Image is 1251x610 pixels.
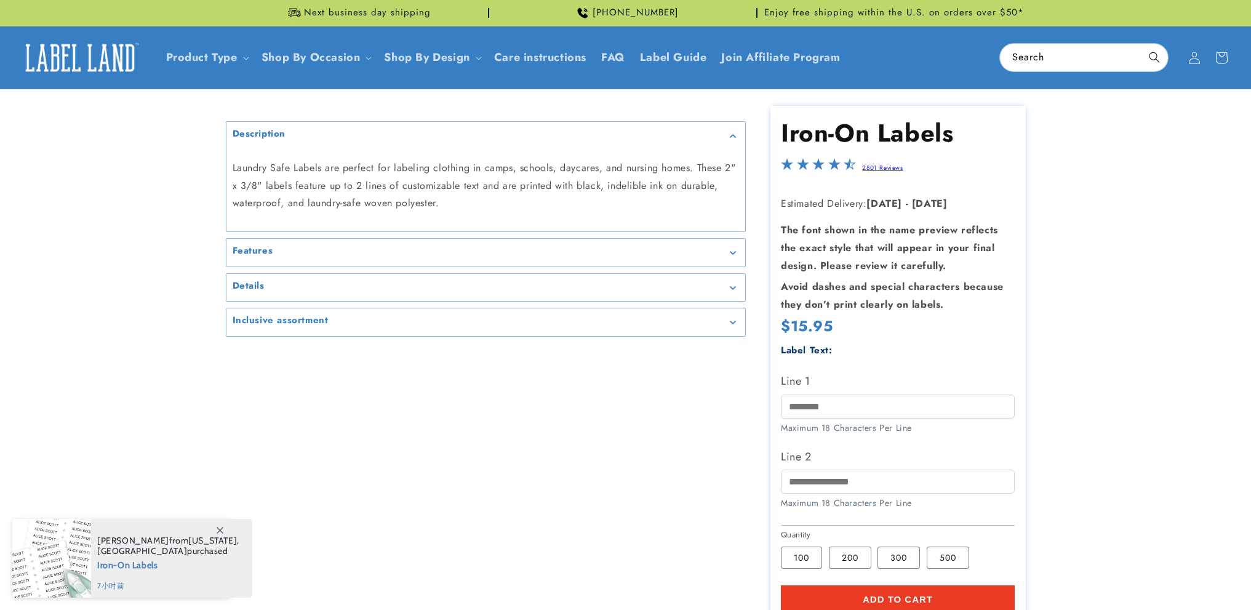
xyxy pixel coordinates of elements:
summary: Description [226,122,745,150]
strong: The font shown in the name preview reflects the exact style that will appear in your final design... [781,223,998,273]
summary: Details [226,274,745,302]
span: [PHONE_NUMBER] [593,7,679,19]
span: Label Guide [640,50,707,65]
span: [GEOGRAPHIC_DATA] [97,545,187,556]
a: Join Affiliate Program [714,43,847,72]
a: Shop By Design [384,49,470,65]
span: 4.5-star overall rating [781,161,856,175]
span: Enjoy free shipping within the U.S. on orders over $50* [764,7,1024,19]
h2: Description [233,128,286,140]
span: [PERSON_NAME] [97,535,169,546]
label: 300 [877,547,920,569]
h1: Iron-On Labels [781,117,1015,149]
div: Maximum 18 Characters Per Line [781,497,1015,510]
h2: Features [233,245,273,257]
button: Search [1141,44,1168,71]
label: 200 [829,547,871,569]
a: 2801 Reviews [862,163,903,172]
span: Care instructions [494,50,586,65]
span: FAQ [601,50,625,65]
media-gallery: Gallery Viewer [226,121,746,336]
strong: - [906,196,909,211]
p: Estimated Delivery: [781,195,1015,213]
label: Label Text: [781,343,833,357]
a: Label Guide [633,43,714,72]
label: 500 [927,547,969,569]
a: Label Land [14,34,146,81]
span: Next business day shipping [304,7,431,19]
span: $15.95 [781,316,833,335]
label: Line 1 [781,371,1015,391]
span: from , purchased [97,536,239,556]
summary: Shop By Design [377,43,486,72]
summary: Inclusive assortment [226,308,745,336]
span: Add to cart [863,594,933,605]
div: Maximum 18 Characters Per Line [781,422,1015,435]
summary: Features [226,239,745,267]
span: Iron-On Labels [97,556,239,572]
h2: Inclusive assortment [233,315,329,327]
span: 7小时前 [97,580,239,592]
p: Laundry Safe Labels are perfect for labeling clothing in camps, schools, daycares, and nursing ho... [233,159,739,212]
span: Join Affiliate Program [721,50,840,65]
img: Label Land [18,39,142,77]
label: Line 2 [781,447,1015,467]
legend: Quantity [781,529,812,541]
strong: [DATE] [866,196,902,211]
a: FAQ [594,43,633,72]
span: Shop By Occasion [262,50,361,65]
a: Product Type [166,49,238,65]
strong: Avoid dashes and special characters because they don’t print clearly on labels. [781,279,1004,311]
span: [US_STATE] [188,535,237,546]
a: Care instructions [487,43,594,72]
summary: Product Type [159,43,254,72]
label: 100 [781,547,822,569]
summary: Shop By Occasion [254,43,377,72]
h2: Details [233,280,265,292]
strong: [DATE] [912,196,948,211]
